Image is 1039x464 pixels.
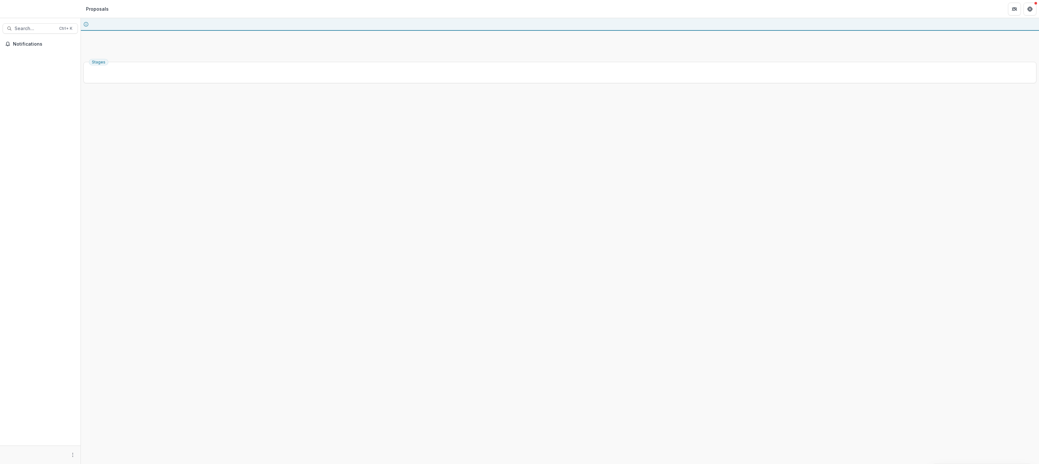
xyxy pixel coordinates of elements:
[3,39,78,49] button: Notifications
[15,26,55,31] span: Search...
[3,23,78,34] button: Search...
[13,41,75,47] span: Notifications
[69,451,77,459] button: More
[1008,3,1021,16] button: Partners
[83,4,111,14] nav: breadcrumb
[1023,3,1036,16] button: Get Help
[86,6,109,12] div: Proposals
[58,25,74,32] div: Ctrl + K
[92,60,105,64] span: Stages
